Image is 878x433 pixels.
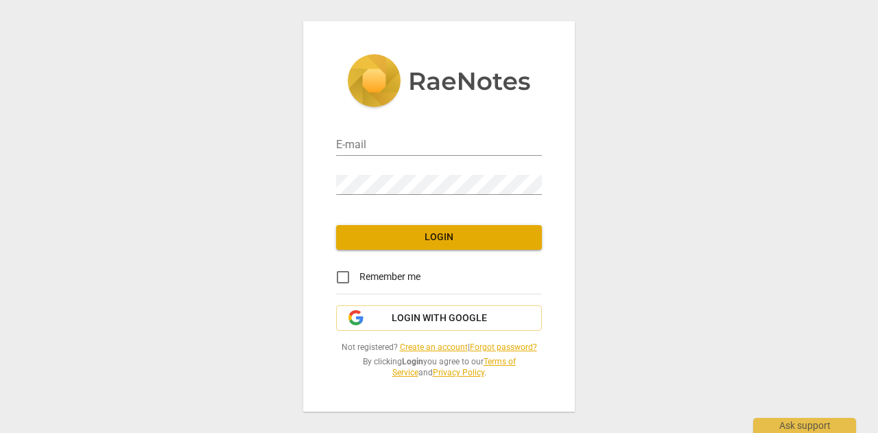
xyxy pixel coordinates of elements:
[347,54,531,110] img: 5ac2273c67554f335776073100b6d88f.svg
[336,342,542,353] span: Not registered? |
[392,357,516,378] a: Terms of Service
[392,312,487,325] span: Login with Google
[402,357,423,366] b: Login
[400,342,468,352] a: Create an account
[433,368,484,377] a: Privacy Policy
[347,231,531,244] span: Login
[336,356,542,379] span: By clicking you agree to our and .
[753,418,856,433] div: Ask support
[470,342,537,352] a: Forgot password?
[336,305,542,331] button: Login with Google
[336,225,542,250] button: Login
[359,270,420,284] span: Remember me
